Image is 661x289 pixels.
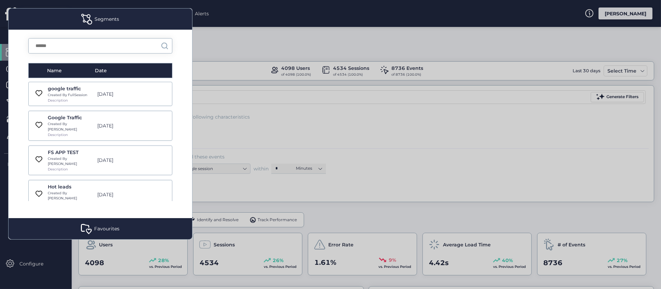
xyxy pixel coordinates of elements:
div: Created By FullSession [48,92,94,98]
div: google traffic [48,85,94,92]
div: Segments [9,9,192,30]
div: Created By [PERSON_NAME] [48,156,94,167]
div: [DATE] [94,90,142,98]
div: FS APP TEST [48,149,94,156]
div: Description [48,132,67,138]
div: [DATE] [94,191,142,198]
div: Name [47,67,95,74]
div: Date [95,67,147,74]
div: [DATE] [94,122,142,130]
div: Segments [95,15,119,23]
div: Google Traffic [48,114,94,121]
div: Favourites [95,225,120,232]
div: Created By [PERSON_NAME] [48,121,94,132]
div: Hot leads [48,183,94,191]
div: [DATE] [94,156,142,164]
div: Description [48,167,67,172]
div: Created By [PERSON_NAME] [48,191,94,201]
div: Favourites [9,218,192,239]
div: Description [48,98,67,103]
